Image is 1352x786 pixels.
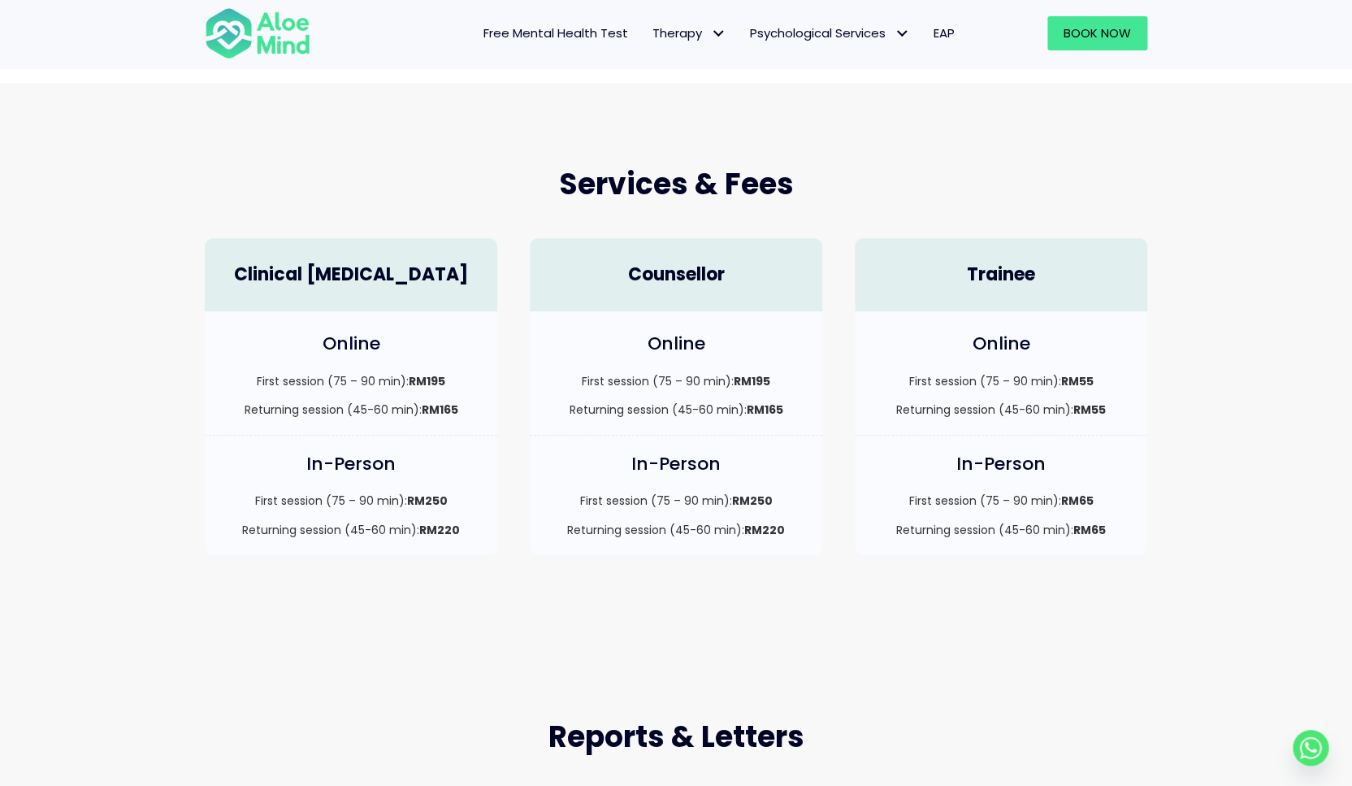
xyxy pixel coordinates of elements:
h4: Online [546,332,806,357]
p: First session (75 – 90 min): [221,493,481,509]
strong: RM195 [409,373,445,389]
span: Therapy: submenu [706,22,730,46]
strong: RM165 [746,402,782,418]
span: Services & Fees [559,163,794,205]
span: Reports & Letters [548,716,804,758]
strong: RM65 [1060,493,1093,509]
h4: Counsellor [546,263,806,288]
h4: Online [221,332,481,357]
p: First session (75 – 90 min): [221,373,481,389]
strong: RM195 [734,373,770,389]
nav: Menu [331,16,967,50]
img: Aloe mind Logo [205,7,310,60]
p: First session (75 – 90 min): [546,373,806,389]
strong: RM55 [1060,373,1093,389]
p: First session (75 – 90 min): [546,493,806,509]
p: Returning session (45-60 min): [221,522,481,538]
strong: RM55 [1073,402,1106,418]
strong: RM250 [731,493,772,509]
strong: RM220 [419,522,460,538]
a: Book Now [1047,16,1147,50]
a: Psychological ServicesPsychological Services: submenu [738,16,921,50]
span: EAP [934,24,955,41]
p: First session (75 – 90 min): [871,373,1131,389]
p: Returning session (45-60 min): [546,522,806,538]
h4: In-Person [221,452,481,477]
strong: RM250 [406,493,447,509]
strong: RM165 [421,402,457,418]
h4: In-Person [871,452,1131,477]
h4: Online [871,332,1131,357]
a: Whatsapp [1293,730,1328,766]
p: Returning session (45-60 min): [221,402,481,418]
p: Returning session (45-60 min): [546,402,806,418]
p: Returning session (45-60 min): [871,522,1131,538]
strong: RM220 [744,522,785,538]
span: Book Now [1064,24,1131,41]
span: Free Mental Health Test [483,24,628,41]
span: Psychological Services [750,24,909,41]
a: Free Mental Health Test [471,16,640,50]
h4: Trainee [871,263,1131,288]
h4: In-Person [546,452,806,477]
span: Psychological Services: submenu [890,22,913,46]
a: EAP [921,16,967,50]
p: Returning session (45-60 min): [871,402,1131,418]
strong: RM65 [1073,522,1106,538]
p: First session (75 – 90 min): [871,493,1131,509]
a: TherapyTherapy: submenu [640,16,738,50]
span: Therapy [652,24,726,41]
h4: Clinical [MEDICAL_DATA] [221,263,481,288]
